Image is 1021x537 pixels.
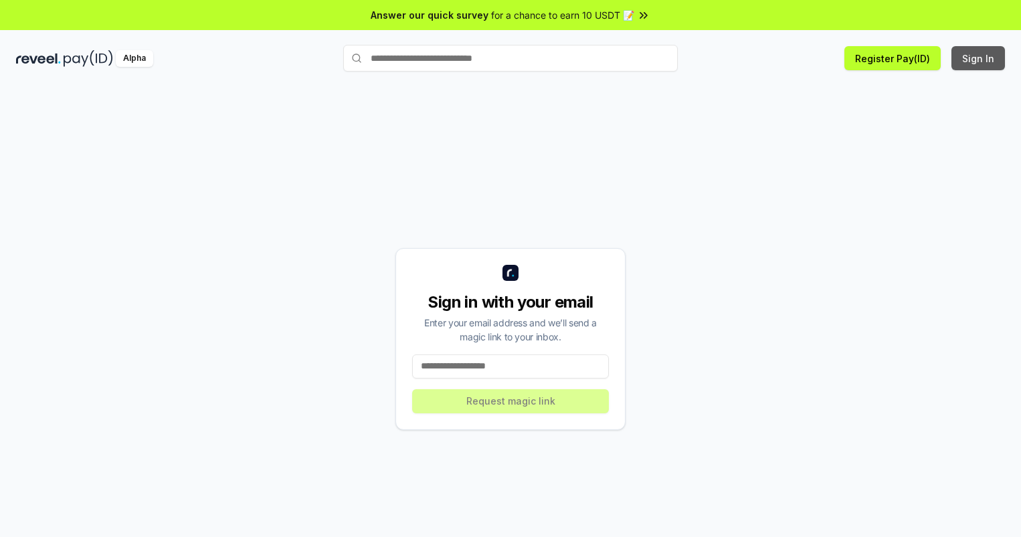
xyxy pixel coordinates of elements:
[371,8,488,22] span: Answer our quick survey
[491,8,634,22] span: for a chance to earn 10 USDT 📝
[64,50,113,67] img: pay_id
[16,50,61,67] img: reveel_dark
[951,46,1005,70] button: Sign In
[412,292,609,313] div: Sign in with your email
[412,316,609,344] div: Enter your email address and we’ll send a magic link to your inbox.
[116,50,153,67] div: Alpha
[844,46,941,70] button: Register Pay(ID)
[502,265,519,281] img: logo_small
